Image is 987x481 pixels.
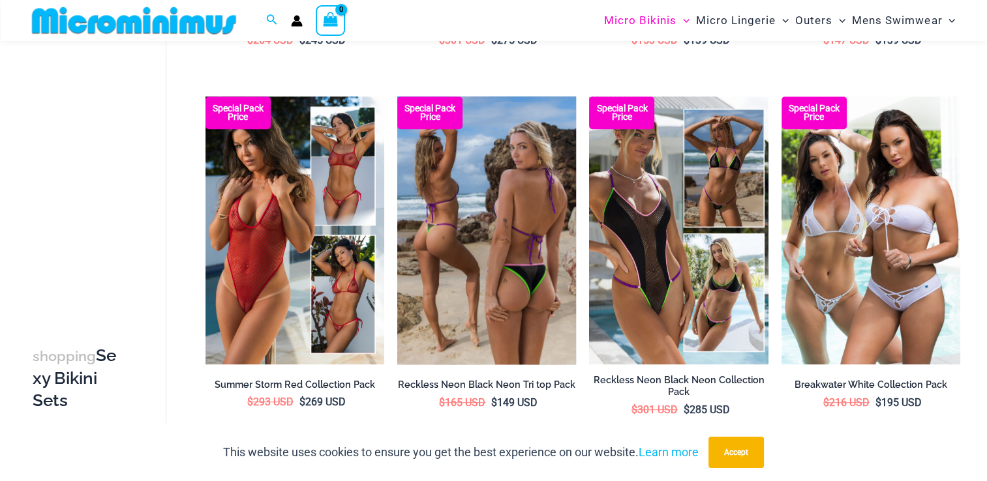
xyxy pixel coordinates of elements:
bdi: 269 USD [299,396,346,408]
img: Collection Pack [589,96,768,364]
b: Special Pack Price [397,104,463,121]
span: Menu Toggle [832,4,845,37]
span: $ [491,396,497,409]
span: $ [823,396,829,409]
a: OutersMenu ToggleMenu Toggle [792,4,849,37]
button: Accept [708,437,764,468]
a: Collection Pack (5) Breakwater White 341 Top 4956 Shorts 08Breakwater White 341 Top 4956 Shorts 08 [782,96,960,364]
a: Tri Top Pack Bottoms BBottoms B [397,96,576,364]
a: Summer Storm Red Collection Pack [205,379,384,396]
span: Micro Lingerie [696,4,776,37]
span: Outers [795,4,832,37]
h2: Summer Storm Red Collection Pack [205,379,384,391]
bdi: 301 USD [631,403,678,416]
h3: Sexy Bikini Sets [33,345,120,411]
span: Mens Swimwear [852,4,942,37]
a: Reckless Neon Black Neon Collection Pack [589,374,768,403]
img: Bottoms B [397,96,576,364]
a: Search icon link [266,12,278,29]
h2: Breakwater White Collection Pack [782,379,960,391]
a: Learn more [639,445,699,459]
span: Menu Toggle [676,4,690,37]
bdi: 149 USD [491,396,538,409]
nav: Site Navigation [599,2,961,39]
span: Menu Toggle [942,4,955,37]
b: Special Pack Price [589,104,654,121]
span: $ [247,396,253,408]
img: Summer Storm Red Collection Pack F [205,96,384,364]
span: Micro Bikinis [604,4,676,37]
bdi: 165 USD [439,396,485,409]
img: MM SHOP LOGO FLAT [27,6,241,35]
bdi: 195 USD [875,396,922,409]
span: $ [684,403,690,416]
b: Special Pack Price [205,104,271,121]
a: Account icon link [291,15,303,27]
img: Collection Pack (5) [782,96,960,364]
a: Reckless Neon Black Neon Tri top Pack [397,379,576,396]
a: Mens SwimwearMenu ToggleMenu Toggle [849,4,958,37]
a: Collection Pack Top BTop B [589,96,768,364]
h2: Reckless Neon Black Neon Tri top Pack [397,379,576,391]
a: Micro LingerieMenu ToggleMenu Toggle [693,4,792,37]
bdi: 216 USD [823,396,870,409]
a: View Shopping Cart, empty [316,5,346,35]
span: shopping [33,348,96,364]
span: $ [439,396,445,409]
b: Special Pack Price [782,104,847,121]
bdi: 293 USD [247,396,294,408]
span: $ [875,396,881,409]
span: Menu Toggle [776,4,789,37]
a: Micro BikinisMenu ToggleMenu Toggle [601,4,693,37]
iframe: TrustedSite Certified [33,44,150,304]
h2: Reckless Neon Black Neon Collection Pack [589,374,768,398]
span: $ [299,396,305,408]
bdi: 285 USD [684,403,730,416]
p: This website uses cookies to ensure you get the best experience on our website. [223,443,699,462]
a: Summer Storm Red Collection Pack F Summer Storm Red Collection Pack BSummer Storm Red Collection ... [205,96,384,364]
span: $ [631,403,637,416]
a: Breakwater White Collection Pack [782,379,960,396]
